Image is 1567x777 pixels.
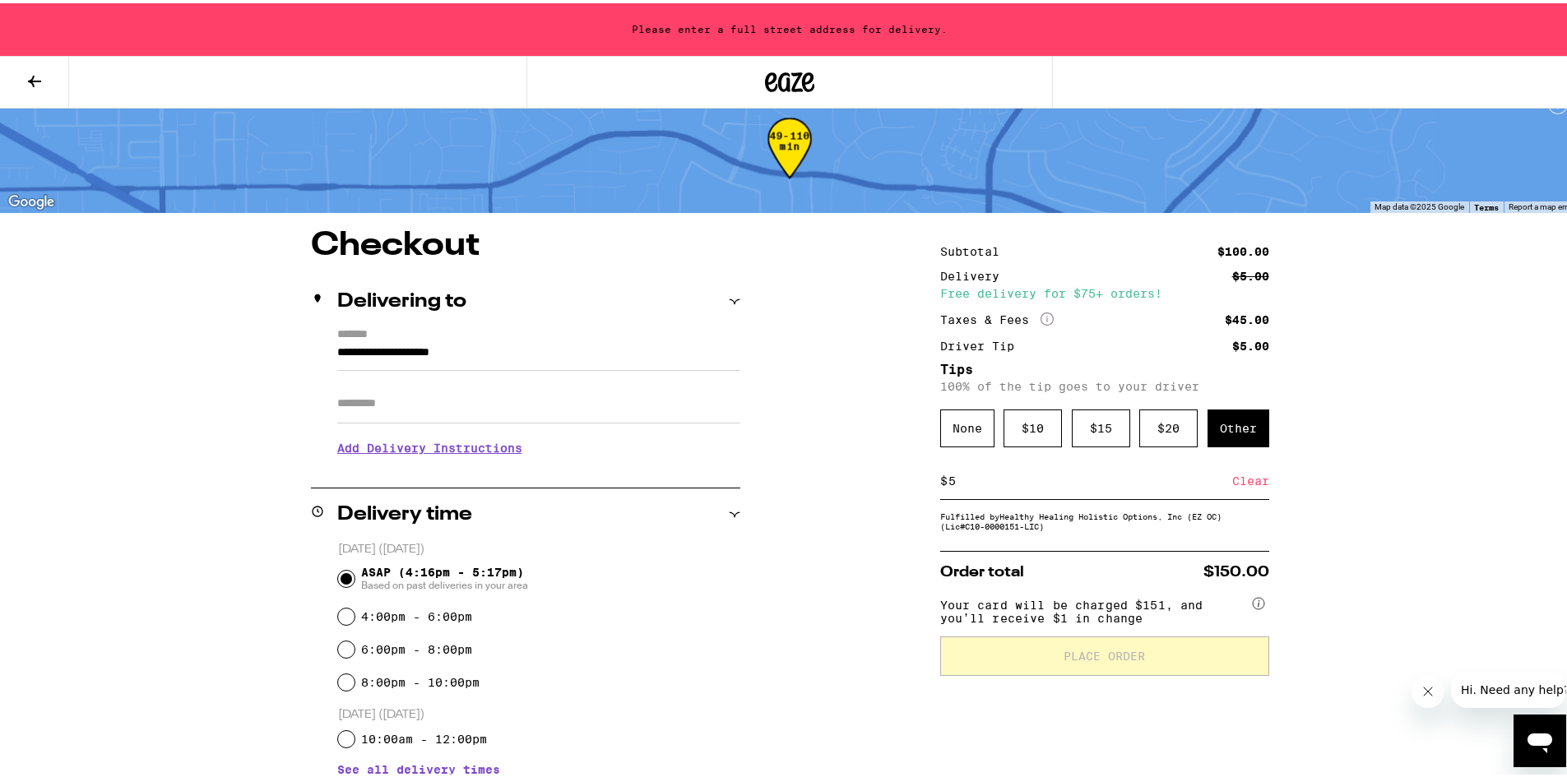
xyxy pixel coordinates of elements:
span: $150.00 [1203,562,1269,576]
h1: Checkout [311,226,740,259]
div: Other [1208,406,1269,444]
h5: Tips [940,360,1269,373]
span: Hi. Need any help? [10,12,118,25]
div: Subtotal [940,243,1011,254]
div: None [940,406,994,444]
iframe: Close message [1412,672,1444,705]
p: [DATE] ([DATE]) [338,539,740,554]
h2: Delivering to [337,289,466,308]
label: 6:00pm - 8:00pm [361,640,472,653]
span: Your card will be charged $151, and you’ll receive $1 in change [940,590,1249,622]
div: $ 20 [1139,406,1198,444]
button: See all delivery times [337,761,500,772]
div: $45.00 [1225,311,1269,322]
iframe: Message from company [1451,668,1566,705]
div: Driver Tip [940,337,1026,349]
a: Terms [1474,199,1499,209]
div: $5.00 [1232,337,1269,349]
p: 100% of the tip goes to your driver [940,377,1269,390]
div: $100.00 [1217,243,1269,254]
img: Google [4,188,58,210]
div: Taxes & Fees [940,309,1054,324]
div: Free delivery for $75+ orders! [940,284,1269,296]
p: We'll contact you at [PHONE_NUMBER] when we arrive [337,464,740,477]
input: 0 [948,470,1232,485]
span: Map data ©2025 Google [1375,199,1464,208]
div: Fulfilled by Healthy Healing Holistic Options, Inc (EZ OC) (Lic# C10-0000151-LIC ) [940,508,1269,528]
div: $ 10 [1004,406,1062,444]
label: 8:00pm - 10:00pm [361,673,480,686]
span: Order total [940,562,1024,576]
label: 10:00am - 12:00pm [361,729,487,742]
span: Based on past deliveries in your area [361,576,528,589]
div: Delivery [940,267,1011,279]
p: [DATE] ([DATE]) [338,704,740,719]
div: 49-110 min [767,127,812,188]
div: $5.00 [1232,267,1269,279]
div: $ 15 [1072,406,1130,444]
button: Place Order [940,633,1269,673]
iframe: Button to launch messaging window [1514,711,1566,764]
h3: Add Delivery Instructions [337,426,740,464]
span: Place Order [1064,647,1145,659]
span: ASAP (4:16pm - 5:17pm) [361,562,528,589]
h2: Delivery time [337,502,472,521]
label: 4:00pm - 6:00pm [361,607,472,620]
div: $ [940,460,948,496]
a: Open this area in Google Maps (opens a new window) [4,188,58,210]
div: Clear [1232,460,1269,496]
